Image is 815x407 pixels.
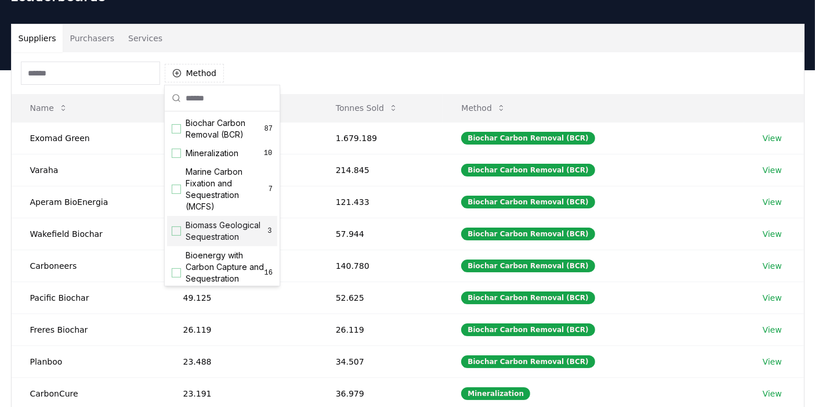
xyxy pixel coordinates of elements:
a: View [763,260,782,272]
button: Suppliers [12,24,63,52]
button: Name [21,96,77,120]
a: View [763,388,782,399]
span: Mineralization [186,147,238,159]
td: 140.780 [317,250,443,282]
div: Biochar Carbon Removal (BCR) [461,164,595,177]
td: 34.507 [317,345,443,377]
span: Biochar Carbon Removal (BCR) [186,117,265,141]
td: 52.625 [317,282,443,314]
div: Biochar Carbon Removal (BCR) [461,196,595,208]
a: View [763,196,782,208]
span: 16 [265,268,273,278]
span: Bioenergy with Carbon Capture and Sequestration (BECCS) [186,250,265,296]
div: Mineralization [461,387,530,400]
button: Purchasers [63,24,121,52]
span: 10 [263,149,273,158]
td: 1.679.189 [317,122,443,154]
td: 26.119 [317,314,443,345]
td: Carboneers [12,250,165,282]
div: Biochar Carbon Removal (BCR) [461,260,595,272]
span: 7 [269,185,273,194]
a: View [763,164,782,176]
td: Exomad Green [12,122,165,154]
td: 214.845 [317,154,443,186]
a: View [763,356,782,368]
span: Marine Carbon Fixation and Sequestration (MCFS) [186,166,269,212]
a: View [763,132,782,144]
td: 121.433 [317,186,443,218]
a: View [763,292,782,304]
td: 23.488 [165,345,317,377]
td: Wakefield Biochar [12,218,165,250]
span: 3 [267,226,273,236]
div: Biochar Carbon Removal (BCR) [461,355,595,368]
td: Freres Biochar [12,314,165,345]
span: 87 [265,124,273,134]
td: Varaha [12,154,165,186]
td: 49.125 [165,282,317,314]
a: View [763,228,782,240]
a: View [763,324,782,336]
td: Pacific Biochar [12,282,165,314]
div: Biochar Carbon Removal (BCR) [461,323,595,336]
button: Method [165,64,224,82]
button: Tonnes Sold [327,96,407,120]
span: Biomass Geological Sequestration [186,219,267,243]
div: Biochar Carbon Removal (BCR) [461,132,595,145]
div: Biochar Carbon Removal (BCR) [461,228,595,240]
td: Planboo [12,345,165,377]
button: Method [452,96,515,120]
td: 57.944 [317,218,443,250]
td: Aperam BioEnergia [12,186,165,218]
button: Services [121,24,169,52]
div: Biochar Carbon Removal (BCR) [461,291,595,304]
td: 26.119 [165,314,317,345]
